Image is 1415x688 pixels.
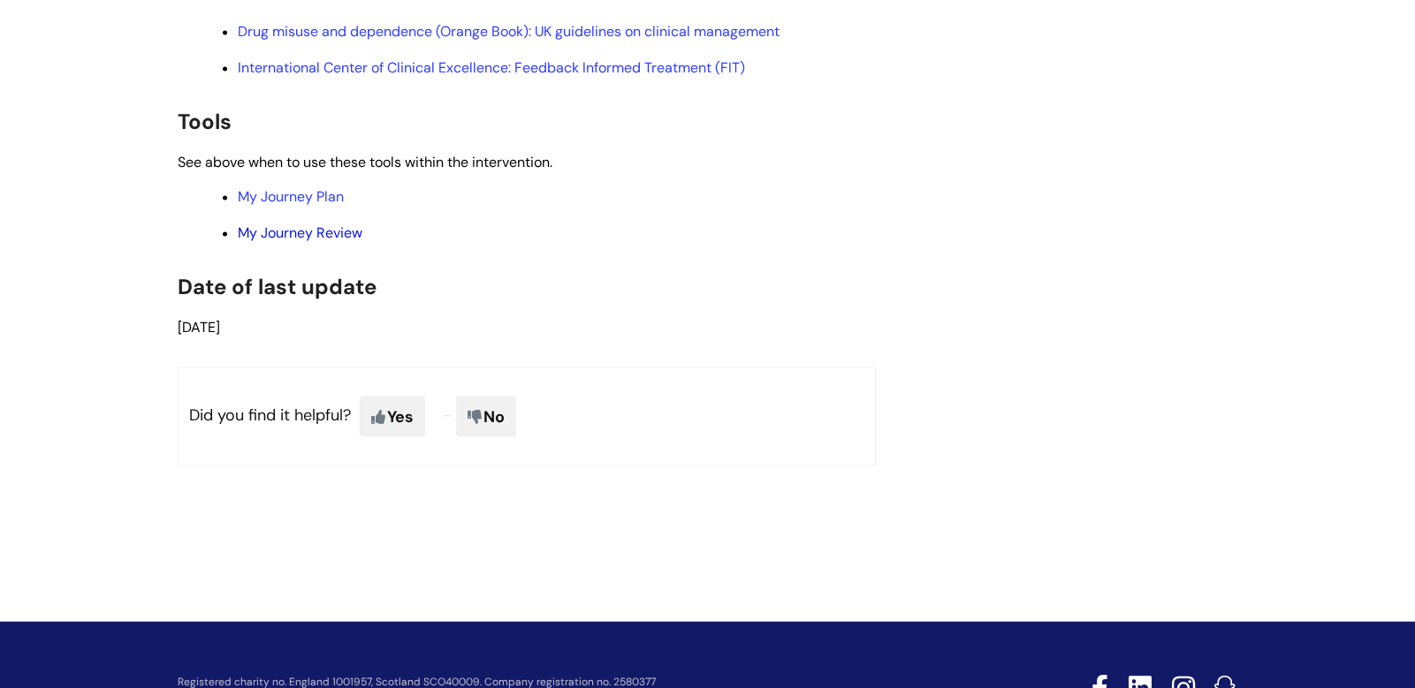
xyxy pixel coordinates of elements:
span: [DATE] [178,318,220,336]
span: No [456,396,516,436]
span: Date of last update [178,273,377,300]
a: My Journey Plan [238,187,344,206]
p: Did you find it helpful? [178,367,876,465]
p: Registered charity no. England 1001957, Scotland SCO40009. Company registration no. 2580377 [178,676,966,687]
span: See above when to use these tools within the intervention. [178,153,552,171]
a: Drug misuse and dependence (Orange Book): UK guidelines on clinical management [238,22,780,41]
a: International Center of Clinical Excellence: Feedback Informed Treatment (FIT) [238,58,745,77]
a: My Journey Review [238,223,362,242]
span: Tools [178,108,232,135]
span: Yes [360,396,425,436]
